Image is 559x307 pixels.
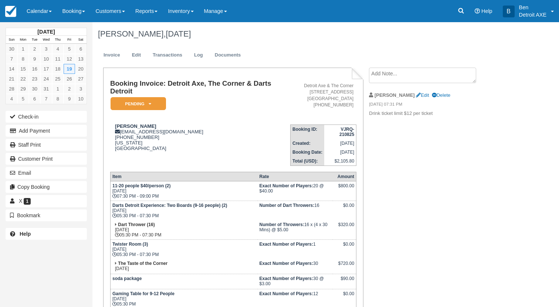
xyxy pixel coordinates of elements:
[6,44,17,54] a: 30
[75,36,87,44] th: Sat
[112,183,170,188] strong: 11-20 people $40/person (2)
[5,6,16,17] img: checkfront-main-nav-mini-logo.png
[118,222,155,227] strong: Dart Thrower (16)
[64,36,75,44] th: Fri
[6,209,87,221] button: Bookmark
[52,74,64,84] a: 25
[260,291,313,296] strong: Exact Number of Players
[6,36,17,44] th: Sun
[64,44,75,54] a: 5
[40,44,52,54] a: 3
[126,48,146,62] a: Edit
[64,64,75,74] a: 19
[335,183,354,194] div: $800.00
[258,172,333,181] th: Rate
[29,44,40,54] a: 2
[17,36,29,44] th: Mon
[17,74,29,84] a: 22
[19,198,22,204] span: X
[52,36,64,44] th: Thu
[6,195,87,207] a: X 1
[335,242,354,253] div: $0.00
[258,220,333,240] td: 16 x (4 x 30 Mins) @ $5.00
[291,124,325,139] th: Booking ID:
[258,274,333,289] td: 30 @ $3.00
[40,36,52,44] th: Wed
[291,148,325,157] th: Booking Date:
[29,64,40,74] a: 16
[481,8,492,14] span: Help
[112,203,227,208] strong: Darts Detroit Experience: Two Boards (9-16 people) (2)
[75,44,87,54] a: 6
[110,259,257,274] td: [DATE]
[118,261,167,266] strong: The Taste of the Corner
[260,261,313,266] strong: Exact Number of Players
[375,92,415,98] strong: [PERSON_NAME]
[335,261,354,272] div: $720.00
[260,183,313,188] strong: Exact Number of Players
[75,54,87,64] a: 13
[20,231,31,237] b: Help
[29,36,40,44] th: Tue
[40,84,52,94] a: 31
[166,29,191,38] span: [DATE]
[258,259,333,274] td: 30
[98,30,506,38] h1: [PERSON_NAME],
[339,127,354,137] strong: VJRQ-210825
[6,111,87,123] button: Check-in
[75,64,87,74] a: 20
[291,157,325,166] th: Total (USD):
[260,203,315,208] strong: Number of Dart Throwers
[29,54,40,64] a: 9
[6,181,87,193] button: Copy Booking
[258,239,333,259] td: 1
[115,123,156,129] strong: [PERSON_NAME]
[29,74,40,84] a: 23
[432,92,450,98] a: Delete
[110,220,257,240] td: [DATE] 05:30 PM - 07:30 PM
[98,48,126,62] a: Invoice
[260,222,304,227] strong: Number of Throwers
[369,101,494,109] em: [DATE] 07:31 PM
[147,48,188,62] a: Transactions
[335,276,354,287] div: $90.00
[291,139,325,148] th: Created:
[75,94,87,104] a: 10
[40,94,52,104] a: 7
[6,74,17,84] a: 21
[110,80,290,95] h1: Booking Invoice: Detroit Axe, The Corner & Darts Detroit
[29,94,40,104] a: 6
[333,172,356,181] th: Amount
[6,54,17,64] a: 7
[111,97,166,110] em: Pending
[335,222,354,233] div: $320.00
[112,276,142,281] strong: soda package
[416,92,429,98] a: Edit
[52,64,64,74] a: 18
[37,29,55,35] strong: [DATE]
[29,84,40,94] a: 30
[475,8,480,14] i: Help
[335,203,354,214] div: $0.00
[519,11,546,18] p: Detroit AXE
[260,276,313,281] strong: Exact Number of Players
[24,198,31,205] span: 1
[6,94,17,104] a: 4
[52,44,64,54] a: 4
[6,167,87,179] button: Email
[189,48,209,62] a: Log
[75,84,87,94] a: 3
[75,74,87,84] a: 27
[209,48,247,62] a: Documents
[369,110,494,117] p: Drink ticket limit $12 per ticket
[258,201,333,220] td: 16
[503,6,515,17] div: B
[6,228,87,240] a: Help
[335,291,354,302] div: $0.00
[17,84,29,94] a: 29
[17,94,29,104] a: 5
[40,64,52,74] a: 17
[64,84,75,94] a: 2
[260,242,313,247] strong: Exact Number of Players
[6,125,87,137] button: Add Payment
